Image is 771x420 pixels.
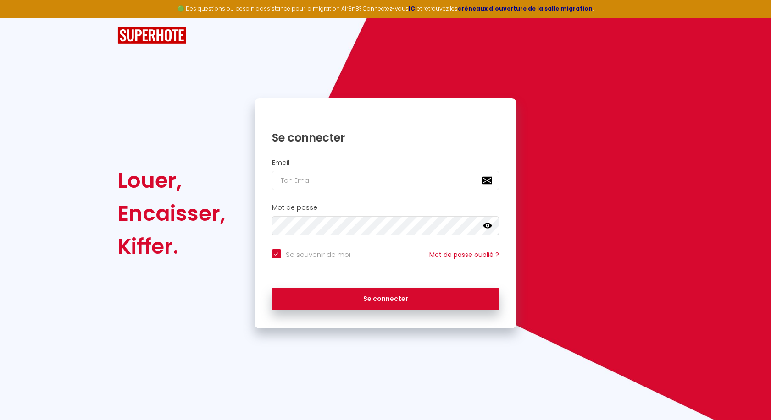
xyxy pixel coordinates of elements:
[458,5,593,12] a: créneaux d'ouverture de la salle migration
[117,27,186,44] img: SuperHote logo
[272,171,499,190] input: Ton Email
[117,230,226,263] div: Kiffer.
[272,159,499,167] h2: Email
[272,204,499,212] h2: Mot de passe
[409,5,417,12] a: ICI
[272,288,499,311] button: Se connecter
[272,131,499,145] h1: Se connecter
[429,250,499,259] a: Mot de passe oublié ?
[117,197,226,230] div: Encaisser,
[117,164,226,197] div: Louer,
